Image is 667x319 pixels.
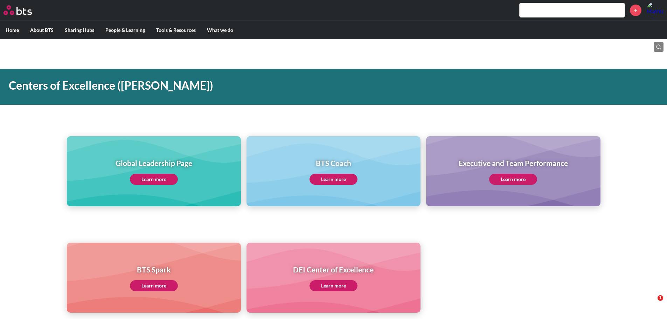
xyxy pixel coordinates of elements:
label: Sharing Hubs [59,21,100,39]
h1: BTS Spark [130,264,178,275]
img: BTS Logo [4,5,32,15]
h1: Executive and Team Performance [459,158,568,168]
img: Mathias Werner [647,2,663,19]
a: Learn more [310,280,357,291]
a: Learn more [130,174,178,185]
span: 1 [658,295,663,301]
a: Go home [4,5,45,15]
h1: Global Leadership Page [116,158,192,168]
h1: BTS Coach [310,158,357,168]
a: + [630,5,641,16]
a: Profile [647,2,663,19]
a: Learn more [310,174,357,185]
label: Tools & Resources [151,21,201,39]
a: Learn more [489,174,537,185]
h1: DEI Center of Excellence [293,264,374,275]
a: Learn more [130,280,178,291]
h1: Centers of Excellence ([PERSON_NAME]) [9,78,463,93]
label: What we do [201,21,239,39]
label: About BTS [25,21,59,39]
iframe: Intercom live chat [643,295,660,312]
label: People & Learning [100,21,151,39]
